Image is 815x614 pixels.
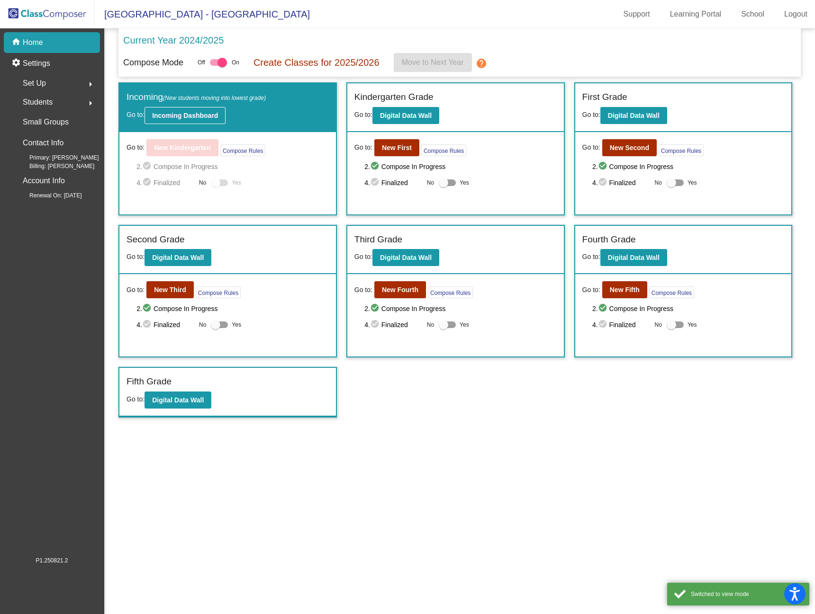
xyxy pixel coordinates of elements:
span: No [655,320,662,329]
span: Go to: [582,111,600,118]
label: First Grade [582,90,627,104]
button: Compose Rules [428,286,473,298]
span: Go to: [582,142,600,152]
span: 2. Compose In Progress [364,303,556,314]
span: On [232,58,239,67]
button: Compose Rules [649,286,694,298]
label: Kindergarten Grade [354,90,434,104]
span: Off [198,58,205,67]
span: Primary: [PERSON_NAME] [14,153,99,162]
mat-icon: check_circle [142,319,154,330]
span: 2. Compose In Progress [592,303,784,314]
button: Compose Rules [659,144,704,156]
span: Go to: [354,111,372,118]
b: Digital Data Wall [608,112,660,119]
span: 4. Finalized [364,319,422,330]
span: 4. Finalized [136,177,194,188]
mat-icon: arrow_right [85,98,96,109]
button: New Kindergarten [146,139,218,156]
mat-icon: home [11,37,23,48]
p: Compose Mode [123,56,183,69]
p: Contact Info [23,136,63,150]
b: Incoming Dashboard [152,112,218,119]
span: Yes [460,319,469,330]
button: Digital Data Wall [145,249,211,266]
span: No [655,178,662,187]
button: Digital Data Wall [372,249,439,266]
b: Digital Data Wall [380,254,432,261]
mat-icon: check_circle [598,177,609,188]
b: New First [382,144,412,151]
label: Second Grade [127,233,185,247]
button: New Fifth [602,281,647,298]
span: No [199,320,206,329]
span: No [199,178,206,187]
b: New Fourth [382,286,418,294]
a: School [733,7,772,22]
button: New Third [146,281,194,298]
button: Move to Next Year [394,53,472,72]
span: 2. Compose In Progress [592,161,784,172]
span: Move to Next Year [402,58,464,66]
span: Go to: [354,142,372,152]
b: Digital Data Wall [608,254,660,261]
a: Learning Portal [662,7,729,22]
mat-icon: check_circle [370,319,381,330]
mat-icon: arrow_right [85,79,96,90]
span: Students [23,96,53,109]
span: Go to: [354,285,372,295]
p: Create Classes for 2025/2026 [254,55,380,70]
mat-icon: settings [11,58,23,69]
span: 4. Finalized [136,319,194,330]
span: Yes [232,177,241,188]
span: Go to: [127,395,145,403]
span: Go to: [127,285,145,295]
b: New Second [610,144,649,151]
mat-icon: check_circle [598,303,609,314]
p: Home [23,37,43,48]
span: Go to: [127,111,145,118]
mat-icon: check_circle [370,303,381,314]
button: New Second [602,139,657,156]
span: 4. Finalized [592,319,650,330]
span: Yes [688,177,697,188]
p: Account Info [23,174,65,187]
span: Go to: [582,253,600,260]
span: 2. Compose In Progress [136,303,328,314]
mat-icon: check_circle [598,319,609,330]
label: Fourth Grade [582,233,636,247]
span: Renewal On: [DATE] [14,191,81,200]
button: Compose Rules [220,144,265,156]
button: Compose Rules [421,144,466,156]
span: 4. Finalized [592,177,650,188]
b: New Kindergarten [154,144,211,151]
span: Yes [460,177,469,188]
mat-icon: check_circle [142,177,154,188]
span: Go to: [354,253,372,260]
span: Go to: [127,142,145,152]
mat-icon: check_circle [142,161,154,172]
mat-icon: check_circle [142,303,154,314]
span: 4. Finalized [364,177,422,188]
label: Third Grade [354,233,402,247]
span: No [427,178,434,187]
span: 2. Compose In Progress [136,161,328,172]
b: New Fifth [610,286,640,294]
span: Go to: [127,253,145,260]
div: Switched to view mode [691,590,802,598]
mat-icon: check_circle [598,161,609,172]
label: Incoming [127,90,266,104]
span: Billing: [PERSON_NAME] [14,162,94,170]
button: Compose Rules [196,286,241,298]
span: 2. Compose In Progress [364,161,556,172]
button: New Fourth [374,281,426,298]
span: Set Up [23,77,46,90]
p: Current Year 2024/2025 [123,33,224,47]
b: Digital Data Wall [152,396,204,404]
button: Digital Data Wall [600,107,667,124]
b: New Third [154,286,186,294]
button: Digital Data Wall [372,107,439,124]
label: Fifth Grade [127,375,172,389]
span: Yes [232,319,241,330]
span: (New students moving into lowest grade) [163,95,266,101]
